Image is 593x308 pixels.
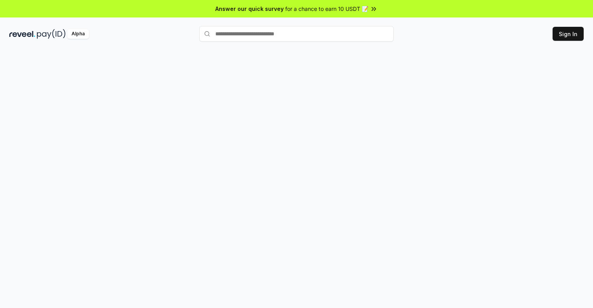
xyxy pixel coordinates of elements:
[285,5,368,13] span: for a chance to earn 10 USDT 📝
[37,29,66,39] img: pay_id
[215,5,284,13] span: Answer our quick survey
[67,29,89,39] div: Alpha
[553,27,584,41] button: Sign In
[9,29,35,39] img: reveel_dark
